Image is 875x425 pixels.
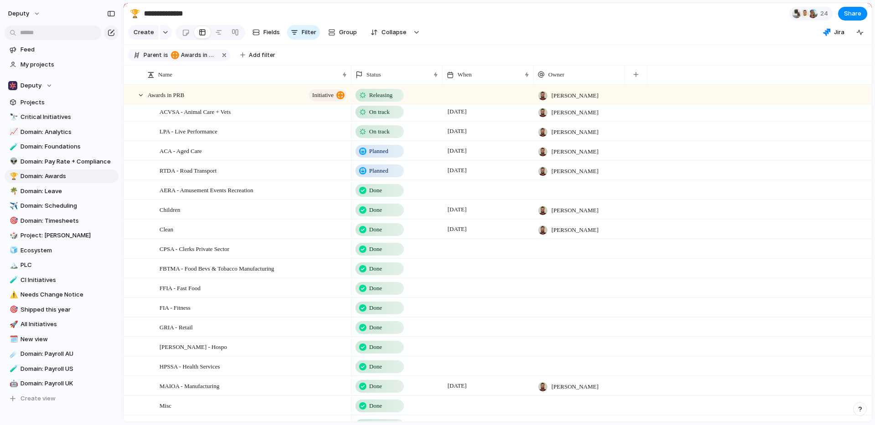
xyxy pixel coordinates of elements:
[339,28,357,37] span: Group
[5,169,118,183] a: 🏆Domain: Awards
[160,243,229,254] span: CPSA - Clerks Private Sector
[10,127,16,137] div: 📈
[144,51,162,59] span: Parent
[369,186,382,195] span: Done
[8,305,17,314] button: 🎯
[324,25,361,40] button: Group
[10,275,16,285] div: 🧪
[10,349,16,359] div: ☄️
[5,110,118,124] a: 🔭Critical Initiatives
[10,245,16,256] div: 🧊
[10,142,16,152] div: 🧪
[21,113,115,122] span: Critical Initiatives
[160,165,216,175] span: RTDA - Road Transport
[820,9,831,18] span: 24
[445,165,469,176] span: [DATE]
[21,172,115,181] span: Domain: Awards
[5,288,118,302] div: ⚠️Needs Change Notice
[5,317,118,331] a: 🚀All Initiatives
[10,156,16,167] div: 👽
[160,322,193,332] span: GRIA - Retail
[369,108,390,117] span: On track
[5,43,118,56] a: Feed
[445,106,469,117] span: [DATE]
[10,201,16,211] div: ✈️
[5,362,118,376] a: 🧪Domain: Payroll US
[369,205,382,215] span: Done
[4,6,45,21] button: deputy
[366,70,381,79] span: Status
[21,216,115,225] span: Domain: Timesheets
[445,145,469,156] span: [DATE]
[838,7,867,20] button: Share
[21,349,115,358] span: Domain: Payroll AU
[21,231,115,240] span: Project: [PERSON_NAME]
[21,364,115,374] span: Domain: Payroll US
[369,284,382,293] span: Done
[551,206,598,215] span: [PERSON_NAME]
[160,224,173,234] span: Clean
[160,126,217,136] span: LPA - Live Performance
[551,128,598,137] span: [PERSON_NAME]
[134,28,154,37] span: Create
[160,380,219,391] span: MAIOA - Manufacturing
[369,401,382,410] span: Done
[445,126,469,137] span: [DATE]
[5,125,118,139] a: 📈Domain: Analytics
[5,155,118,169] div: 👽Domain: Pay Rate + Compliance
[5,214,118,228] a: 🎯Domain: Timesheets
[21,394,56,403] span: Create view
[21,320,115,329] span: All Initiatives
[381,28,407,37] span: Collapse
[249,25,283,40] button: Fields
[8,128,17,137] button: 📈
[5,199,118,213] div: ✈️Domain: Scheduling
[5,347,118,361] a: ☄️Domain: Payroll AU
[8,9,29,18] span: deputy
[309,89,347,101] button: initiative
[8,231,17,240] button: 🎲
[10,304,16,315] div: 🎯
[369,323,382,332] span: Done
[548,70,564,79] span: Owner
[8,320,17,329] button: 🚀
[5,140,118,154] a: 🧪Domain: Foundations
[128,6,142,21] button: 🏆
[8,364,17,374] button: 🧪
[21,128,115,137] span: Domain: Analytics
[169,50,218,60] button: Awards in PRB
[369,245,382,254] span: Done
[263,28,280,37] span: Fields
[8,246,17,255] button: 🧊
[5,392,118,405] button: Create view
[5,377,118,390] a: 🤖Domain: Payroll UK
[160,341,227,352] span: [PERSON_NAME] - Hospo
[8,261,17,270] button: 🏔️
[369,166,388,175] span: Planned
[21,201,115,210] span: Domain: Scheduling
[160,204,180,215] span: Children
[445,204,469,215] span: [DATE]
[369,362,382,371] span: Done
[8,335,17,344] button: 🗓️
[21,157,115,166] span: Domain: Pay Rate + Compliance
[8,349,17,358] button: ☄️
[5,333,118,346] a: 🗓️New view
[551,167,598,176] span: [PERSON_NAME]
[158,70,172,79] span: Name
[551,147,598,156] span: [PERSON_NAME]
[369,264,382,273] span: Done
[10,112,16,123] div: 🔭
[160,145,202,156] span: ACA - Aged Care
[21,60,115,69] span: My projects
[160,106,231,117] span: ACVSA - Animal Care + Vets
[302,28,316,37] span: Filter
[21,246,115,255] span: Ecosystem
[5,229,118,242] a: 🎲Project: [PERSON_NAME]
